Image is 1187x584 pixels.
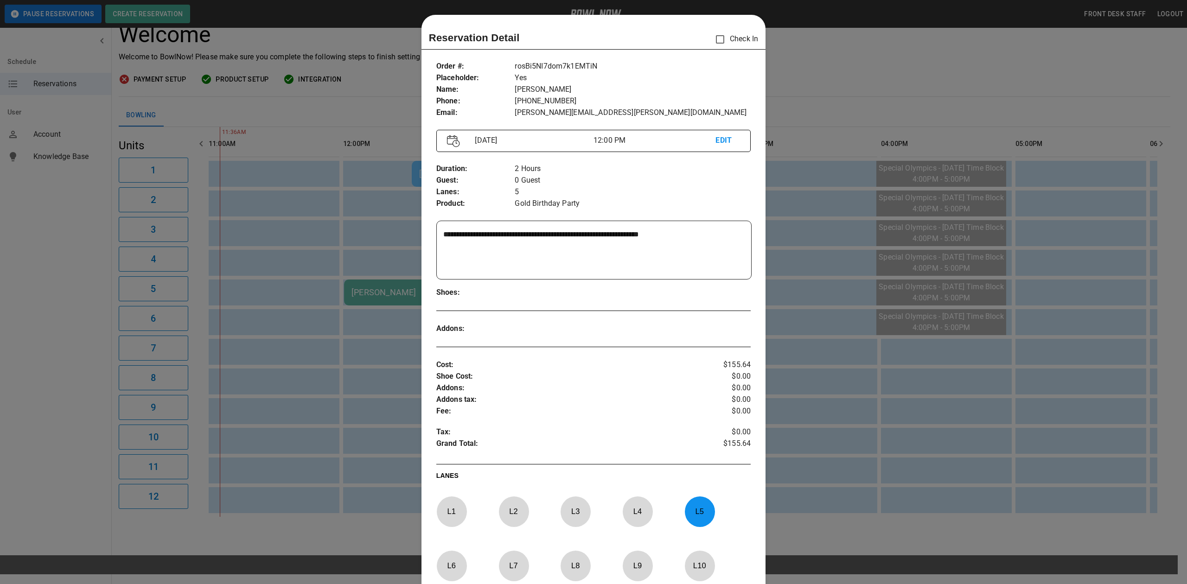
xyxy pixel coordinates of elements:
p: Shoe Cost : [436,371,698,382]
p: Email : [436,107,515,119]
p: [PHONE_NUMBER] [515,95,751,107]
p: Grand Total : [436,438,698,452]
p: Addons : [436,382,698,394]
p: [PERSON_NAME] [515,84,751,95]
p: $155.64 [698,438,751,452]
p: $155.64 [698,359,751,371]
p: Name : [436,84,515,95]
p: LANES [436,471,751,484]
p: 0 Guest [515,175,751,186]
p: [DATE] [471,135,593,146]
p: rosBi5NI7dom7k1EMTiN [515,61,751,72]
p: Duration : [436,163,515,175]
p: L 7 [498,555,529,577]
p: Addons : [436,323,515,335]
p: Order # : [436,61,515,72]
p: Tax : [436,426,698,438]
p: Reservation Detail [429,30,520,45]
p: L 10 [684,555,715,577]
p: Addons tax : [436,394,698,406]
p: $0.00 [698,394,751,406]
img: Vector [447,135,460,147]
p: [PERSON_NAME][EMAIL_ADDRESS][PERSON_NAME][DOMAIN_NAME] [515,107,751,119]
p: Guest : [436,175,515,186]
p: $0.00 [698,426,751,438]
p: Check In [710,30,758,49]
p: EDIT [715,135,740,146]
p: 5 [515,186,751,198]
p: Product : [436,198,515,209]
p: Lanes : [436,186,515,198]
p: Cost : [436,359,698,371]
p: L 4 [622,501,653,522]
p: Placeholder : [436,72,515,84]
p: 2 Hours [515,163,751,175]
p: L 1 [436,501,467,522]
p: $0.00 [698,406,751,417]
p: Shoes : [436,287,515,298]
p: $0.00 [698,371,751,382]
p: L 8 [560,555,591,577]
p: $0.00 [698,382,751,394]
p: L 3 [560,501,591,522]
p: Fee : [436,406,698,417]
p: 12:00 PM [593,135,715,146]
p: L 5 [684,501,715,522]
p: L 2 [498,501,529,522]
p: Gold Birthday Party [515,198,751,209]
p: Phone : [436,95,515,107]
p: L 6 [436,555,467,577]
p: Yes [515,72,751,84]
p: L 9 [622,555,653,577]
